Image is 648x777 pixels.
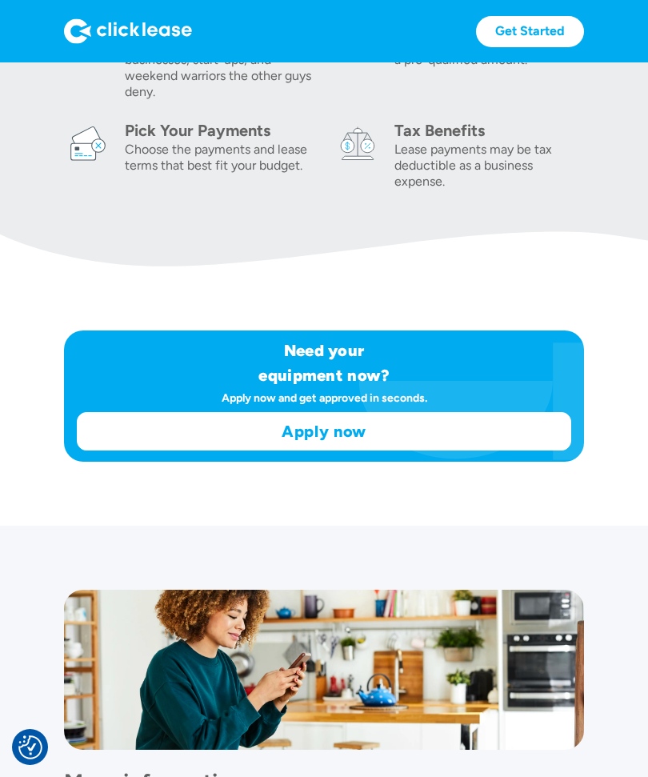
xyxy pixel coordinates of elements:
img: Revisit consent button [18,735,42,759]
div: Tax Benefits [394,119,584,142]
h1: Need your [164,342,485,360]
img: tax icon [334,119,382,167]
div: Apply now and get approved in seconds. [164,391,485,406]
div: Choose the payments and lease terms that best fit your budget. [125,142,314,174]
a: Apply now [78,413,570,450]
img: card icon [64,119,112,167]
div: Lease payments may be tax deductible as a business expense. [394,142,584,190]
div: We approve the small businesses, start-ups, and weekend warriors the other guys deny. [125,36,314,100]
button: Consent Preferences [18,735,42,759]
div: Pick Your Payments [125,119,314,142]
a: Get Started [476,16,584,47]
img: Logo [64,18,192,44]
h1: equipment now? [164,366,485,385]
